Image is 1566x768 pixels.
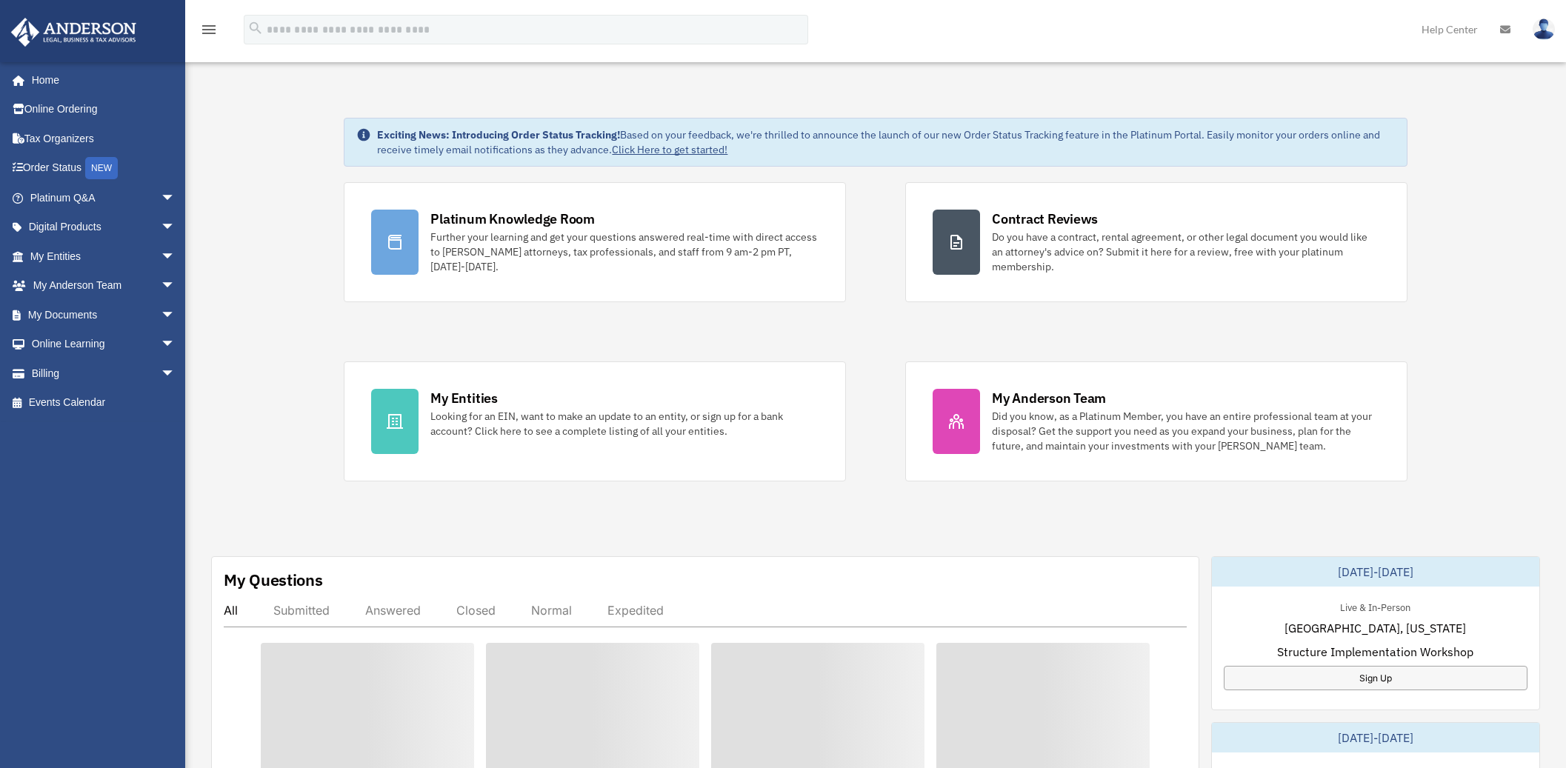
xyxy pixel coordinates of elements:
a: My Entities Looking for an EIN, want to make an update to an entity, or sign up for a bank accoun... [344,361,846,481]
div: Based on your feedback, we're thrilled to announce the launch of our new Order Status Tracking fe... [377,127,1394,157]
span: arrow_drop_down [161,183,190,213]
a: My Documentsarrow_drop_down [10,300,198,330]
a: menu [200,26,218,39]
div: [DATE]-[DATE] [1212,557,1540,587]
span: arrow_drop_down [161,300,190,330]
a: Contract Reviews Do you have a contract, rental agreement, or other legal document you would like... [905,182,1407,302]
a: Tax Organizers [10,124,198,153]
div: Closed [456,603,496,618]
a: Order StatusNEW [10,153,198,184]
div: My Questions [224,569,323,591]
div: Contract Reviews [992,210,1098,228]
i: search [247,20,264,36]
span: [GEOGRAPHIC_DATA], [US_STATE] [1285,619,1466,637]
span: arrow_drop_down [161,358,190,389]
strong: Exciting News: Introducing Order Status Tracking! [377,128,620,141]
span: Structure Implementation Workshop [1277,643,1473,661]
div: Answered [365,603,421,618]
a: Platinum Knowledge Room Further your learning and get your questions answered real-time with dire... [344,182,846,302]
div: Platinum Knowledge Room [430,210,595,228]
div: NEW [85,157,118,179]
a: Sign Up [1224,666,1528,690]
a: My Entitiesarrow_drop_down [10,241,198,271]
div: Live & In-Person [1328,598,1422,614]
img: Anderson Advisors Platinum Portal [7,18,141,47]
span: arrow_drop_down [161,330,190,360]
div: Looking for an EIN, want to make an update to an entity, or sign up for a bank account? Click her... [430,409,819,438]
a: Home [10,65,190,95]
div: My Anderson Team [992,389,1106,407]
span: arrow_drop_down [161,271,190,301]
a: My Anderson Team Did you know, as a Platinum Member, you have an entire professional team at your... [905,361,1407,481]
a: Platinum Q&Aarrow_drop_down [10,183,198,213]
span: arrow_drop_down [161,213,190,243]
div: Normal [531,603,572,618]
span: arrow_drop_down [161,241,190,272]
div: My Entities [430,389,497,407]
a: Online Ordering [10,95,198,124]
img: User Pic [1533,19,1555,40]
div: Did you know, as a Platinum Member, you have an entire professional team at your disposal? Get th... [992,409,1380,453]
i: menu [200,21,218,39]
a: Events Calendar [10,388,198,418]
div: Submitted [273,603,330,618]
div: All [224,603,238,618]
div: Further your learning and get your questions answered real-time with direct access to [PERSON_NAM... [430,230,819,274]
div: Do you have a contract, rental agreement, or other legal document you would like an attorney's ad... [992,230,1380,274]
a: Online Learningarrow_drop_down [10,330,198,359]
a: My Anderson Teamarrow_drop_down [10,271,198,301]
div: [DATE]-[DATE] [1212,723,1540,752]
div: Expedited [607,603,664,618]
a: Billingarrow_drop_down [10,358,198,388]
a: Digital Productsarrow_drop_down [10,213,198,242]
a: Click Here to get started! [612,143,727,156]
